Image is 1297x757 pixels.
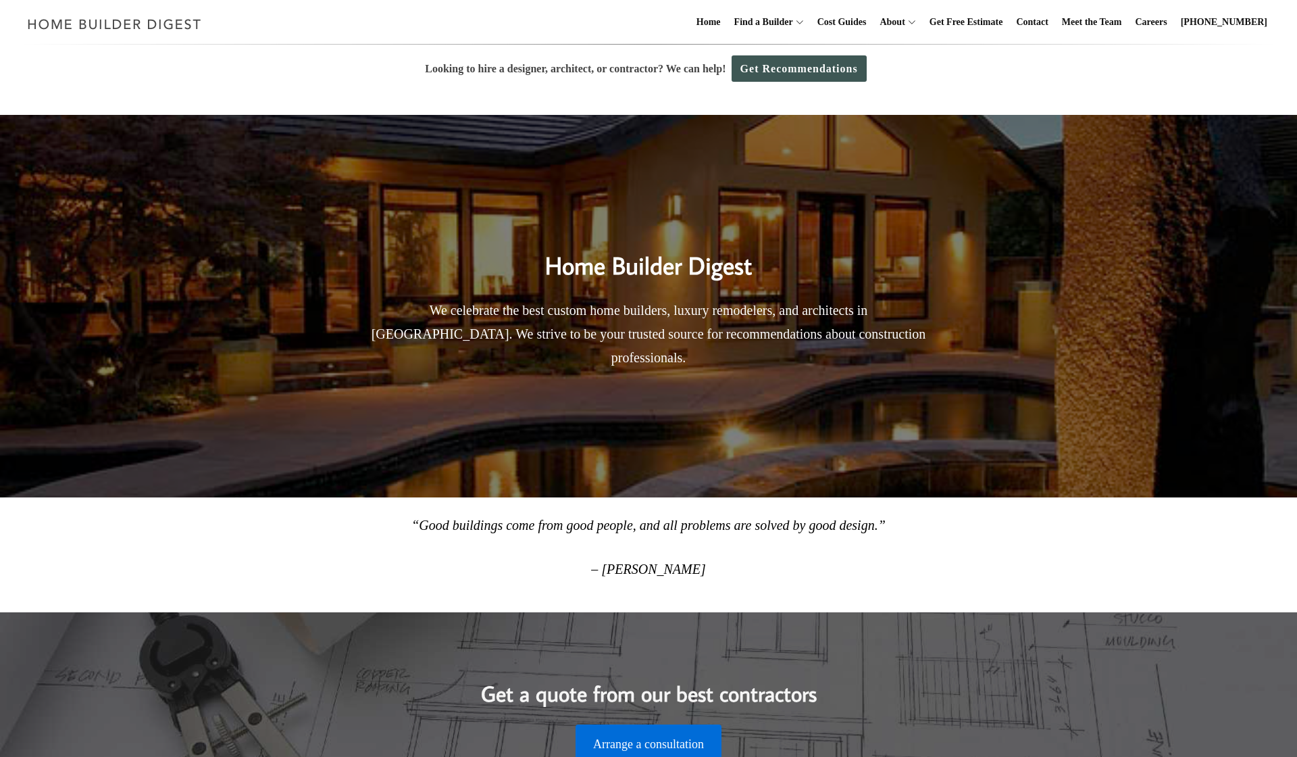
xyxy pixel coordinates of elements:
[411,518,886,533] em: “Good buildings come from good people, and all problems are solved by good design.”
[924,1,1009,44] a: Get Free Estimate
[1057,1,1127,44] a: Meet the Team
[812,1,872,44] a: Cost Guides
[591,562,705,577] em: – [PERSON_NAME]
[732,55,867,82] a: Get Recommendations
[874,1,905,44] a: About
[1011,1,1053,44] a: Contact
[361,299,936,370] p: We celebrate the best custom home builders, luxury remodelers, and architects in [GEOGRAPHIC_DATA...
[354,656,943,710] h2: Get a quote from our best contractors
[1175,1,1273,44] a: [PHONE_NUMBER]
[691,1,726,44] a: Home
[22,11,207,37] img: Home Builder Digest
[729,1,793,44] a: Find a Builder
[1130,1,1173,44] a: Careers
[361,223,936,284] h2: Home Builder Digest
